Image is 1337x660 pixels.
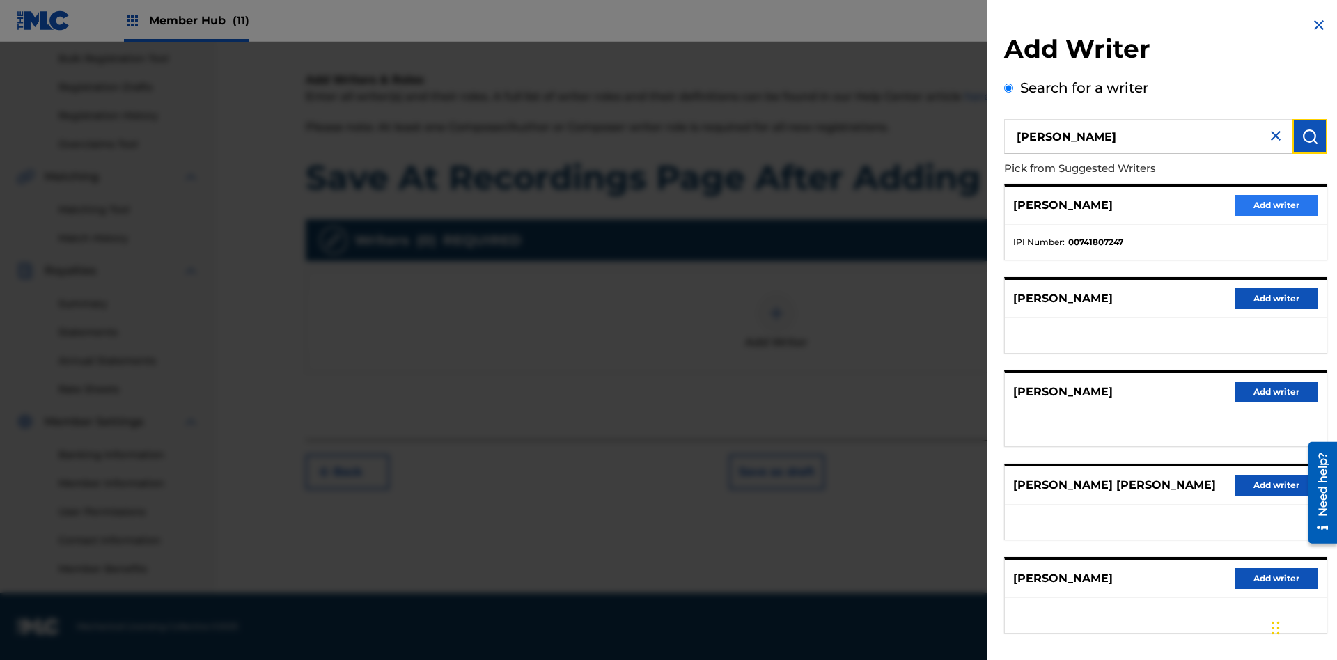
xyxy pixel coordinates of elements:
[1013,384,1113,400] p: [PERSON_NAME]
[124,13,141,29] img: Top Rightsholders
[1298,437,1337,551] iframe: Resource Center
[1004,119,1292,154] input: Search writer's name or IPI Number
[1013,197,1113,214] p: [PERSON_NAME]
[1013,290,1113,307] p: [PERSON_NAME]
[1301,128,1318,145] img: Search Works
[1235,475,1318,496] button: Add writer
[1235,195,1318,216] button: Add writer
[233,14,249,27] span: (11)
[1235,288,1318,309] button: Add writer
[1267,127,1284,144] img: close
[1020,79,1148,96] label: Search for a writer
[1013,236,1065,249] span: IPI Number :
[1013,570,1113,587] p: [PERSON_NAME]
[1068,236,1123,249] strong: 00741807247
[17,10,70,31] img: MLC Logo
[1267,593,1337,660] iframe: Chat Widget
[1004,33,1327,69] h2: Add Writer
[1235,382,1318,402] button: Add writer
[149,13,249,29] span: Member Hub
[1235,568,1318,589] button: Add writer
[1013,477,1216,494] p: [PERSON_NAME] [PERSON_NAME]
[1272,607,1280,649] div: Drag
[1004,154,1248,184] p: Pick from Suggested Writers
